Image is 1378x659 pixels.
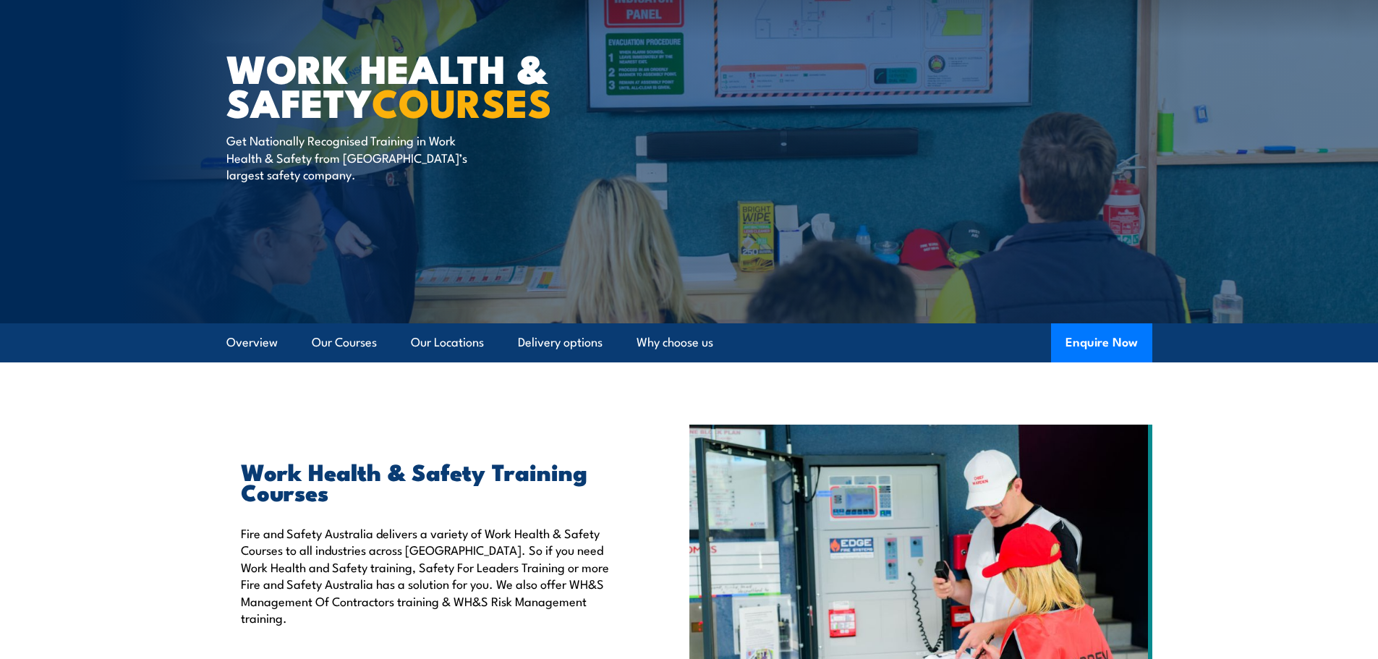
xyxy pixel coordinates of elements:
a: Why choose us [637,323,713,362]
h1: Work Health & Safety [226,51,584,118]
h2: Work Health & Safety Training Courses [241,461,623,501]
a: Delivery options [518,323,603,362]
p: Get Nationally Recognised Training in Work Health & Safety from [GEOGRAPHIC_DATA]’s largest safet... [226,132,490,182]
a: Overview [226,323,278,362]
strong: COURSES [372,71,552,131]
button: Enquire Now [1051,323,1152,362]
a: Our Locations [411,323,484,362]
a: Our Courses [312,323,377,362]
p: Fire and Safety Australia delivers a variety of Work Health & Safety Courses to all industries ac... [241,524,623,626]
